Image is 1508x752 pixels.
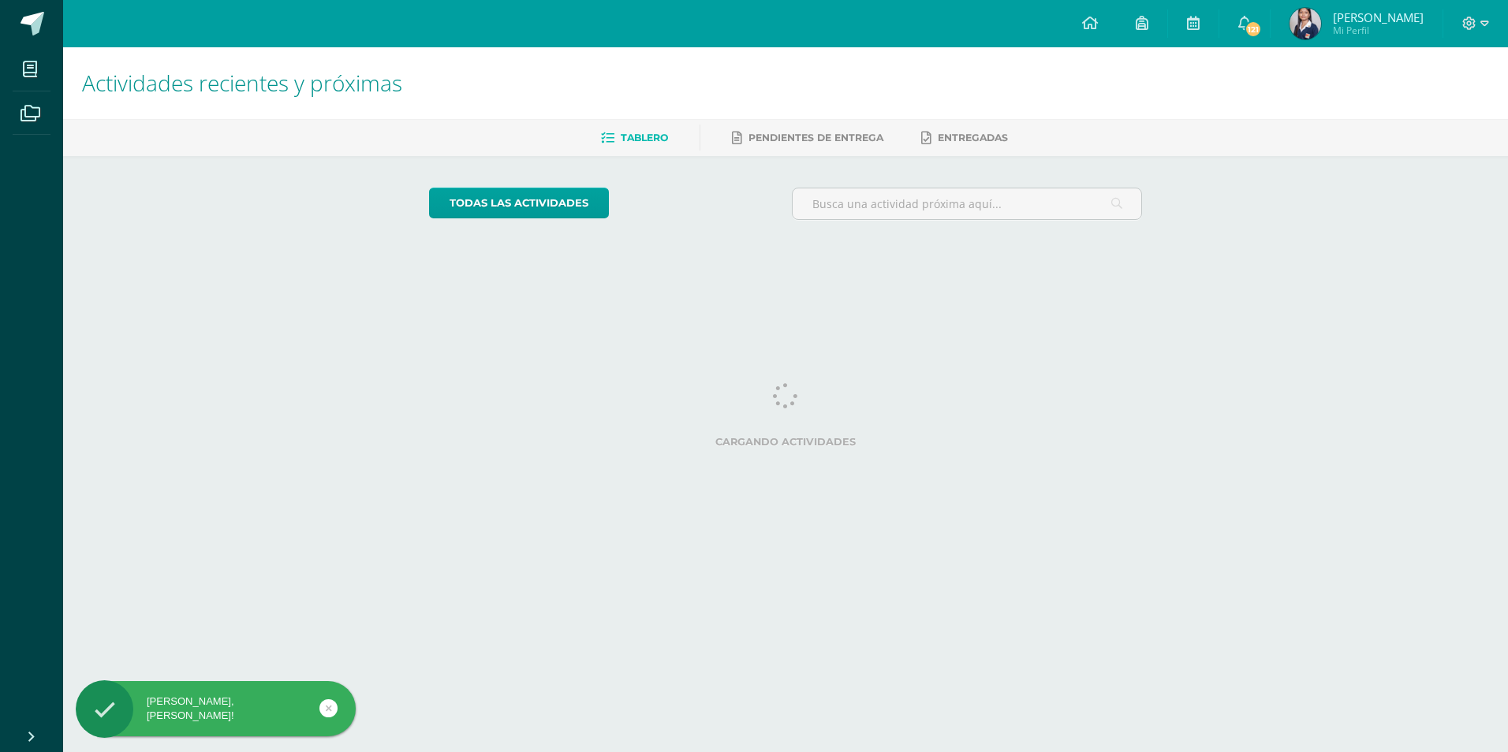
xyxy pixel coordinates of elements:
[429,188,609,218] a: todas las Actividades
[1245,20,1262,38] span: 121
[429,436,1143,448] label: Cargando actividades
[938,132,1008,143] span: Entregadas
[76,694,356,723] div: [PERSON_NAME], [PERSON_NAME]!
[732,125,883,151] a: Pendientes de entrega
[621,132,668,143] span: Tablero
[1333,24,1424,37] span: Mi Perfil
[748,132,883,143] span: Pendientes de entrega
[82,68,402,98] span: Actividades recientes y próximas
[793,188,1142,219] input: Busca una actividad próxima aquí...
[921,125,1008,151] a: Entregadas
[601,125,668,151] a: Tablero
[1290,8,1321,39] img: 7d899d2c5821ebc75f724caa45ff3b9a.png
[1333,9,1424,25] span: [PERSON_NAME]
